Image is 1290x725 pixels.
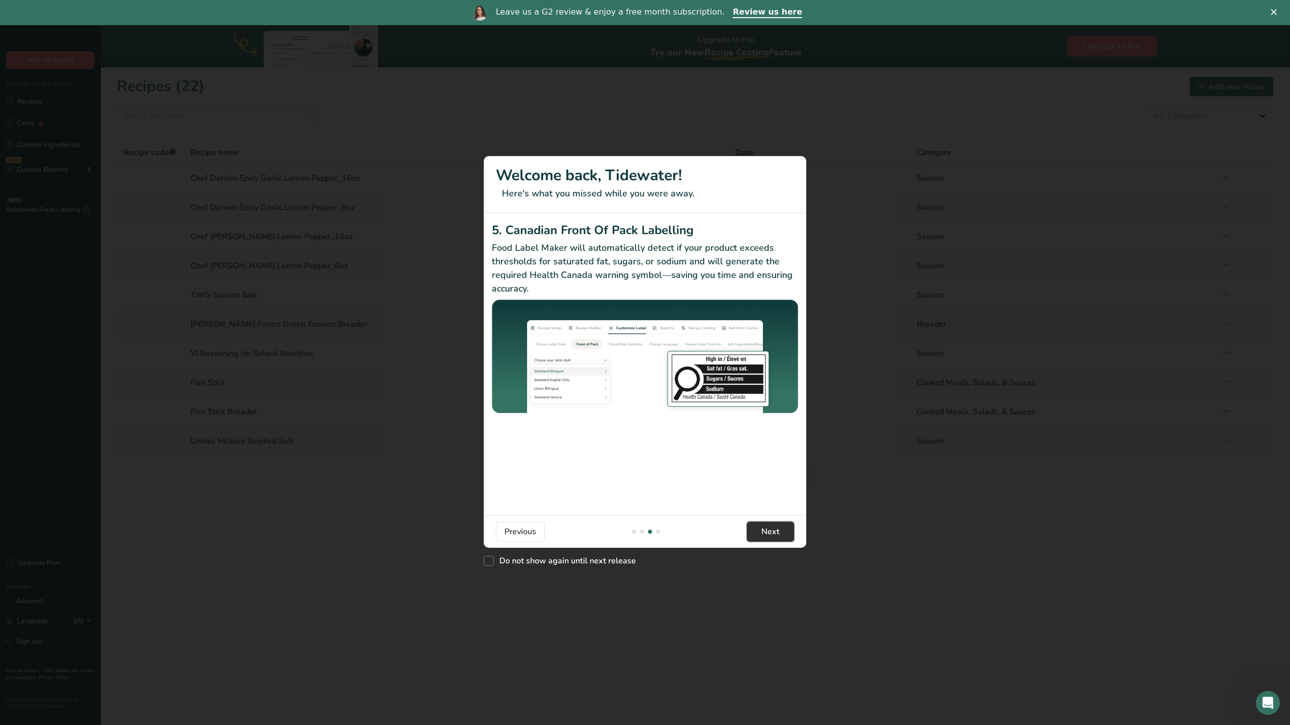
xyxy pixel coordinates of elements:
h1: Welcome back, Tidewater! [496,164,794,187]
button: Next [747,522,794,542]
button: Previous [496,522,545,542]
a: Review us here [733,7,802,18]
span: Previous [504,526,536,538]
iframe: Intercom live chat [1256,691,1280,715]
span: Do not show again until next release [494,556,636,566]
img: Profile image for Reem [472,5,488,21]
div: Leave us a G2 review & enjoy a free month subscription. [496,7,725,17]
h2: 5. Canadian Front Of Pack Labelling [492,221,798,239]
img: Canadian Front Of Pack Labelling [492,300,798,415]
p: Here's what you missed while you were away. [496,187,794,200]
div: Close [1271,9,1281,15]
span: Next [761,526,780,538]
p: Food Label Maker will automatically detect if your product exceeds thresholds for saturated fat, ... [492,241,798,296]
